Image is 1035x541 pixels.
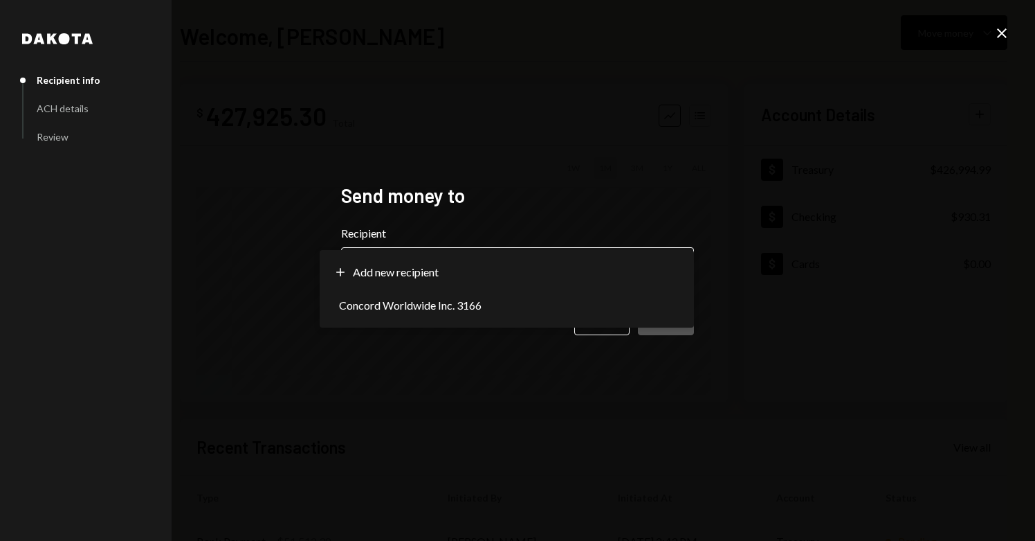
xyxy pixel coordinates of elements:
[37,131,68,143] div: Review
[341,225,694,242] label: Recipient
[353,264,439,281] span: Add new recipient
[341,182,694,209] h2: Send money to
[37,103,89,114] div: ACH details
[341,247,694,286] button: Recipient
[339,297,482,314] span: Concord Worldwide Inc. 3166
[37,74,100,86] div: Recipient info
